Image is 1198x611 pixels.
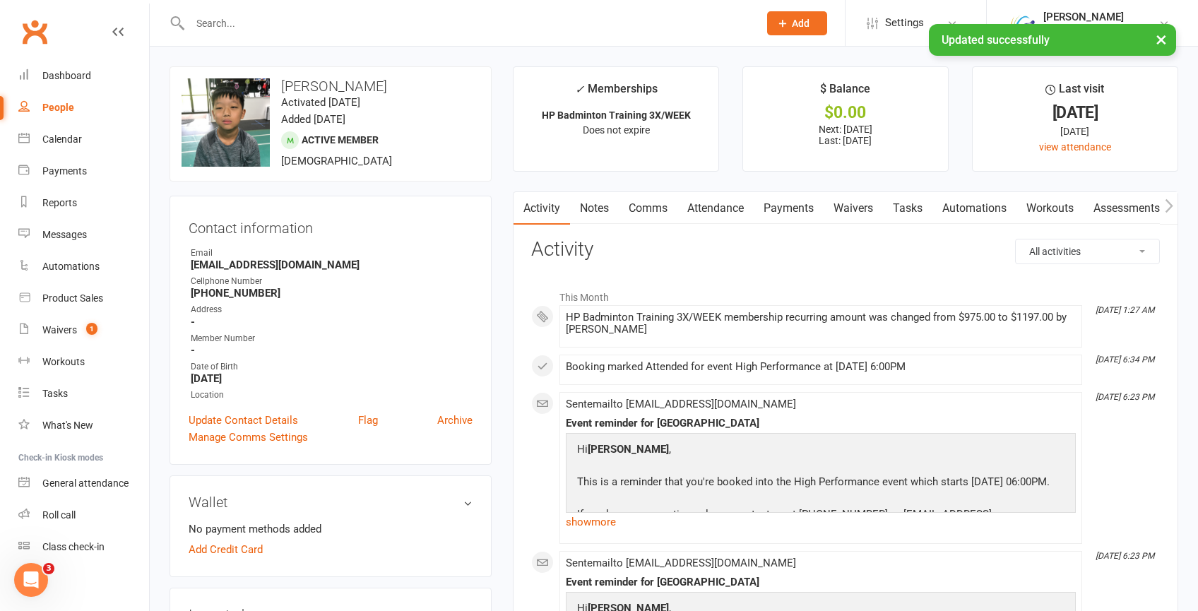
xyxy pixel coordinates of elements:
p: Next: [DATE] Last: [DATE] [756,124,935,146]
a: Notes [570,192,619,225]
a: Clubworx [17,14,52,49]
div: Product Sales [42,292,103,304]
div: Roll call [42,509,76,521]
time: Added [DATE] [281,113,345,126]
a: Comms [619,192,677,225]
a: Dashboard [18,60,149,92]
span: Does not expire [583,124,650,136]
p: This is a reminder that you're booked into the High Performance event which starts [DATE] 06:00PM. [574,473,1068,494]
a: Workouts [18,346,149,378]
a: Reports [18,187,149,219]
strong: - [191,344,473,357]
h3: Activity [531,239,1160,261]
li: No payment methods added [189,521,473,538]
i: [DATE] 6:34 PM [1096,355,1154,364]
img: image1719410827.png [182,78,270,167]
div: General attendance [42,477,129,489]
span: Active member [302,134,379,146]
strong: [PHONE_NUMBER] [191,287,473,299]
a: Attendance [677,192,754,225]
a: Automations [18,251,149,283]
img: thumb_image1667311610.png [1008,9,1036,37]
div: [DATE] [985,105,1165,120]
div: [GEOGRAPHIC_DATA] [1043,23,1139,36]
p: If you have any questions please contact us at [PHONE_NUMBER] or [EMAIL_ADDRESS][DOMAIN_NAME]. [574,506,1068,543]
div: Updated successfully [929,24,1176,56]
i: [DATE] 6:23 PM [1096,551,1154,561]
div: Reports [42,197,77,208]
button: Add [767,11,827,35]
i: [DATE] 6:23 PM [1096,392,1154,402]
a: Roll call [18,499,149,531]
div: Automations [42,261,100,272]
div: Workouts [42,356,85,367]
time: Activated [DATE] [281,96,360,109]
i: ✓ [575,83,584,96]
div: People [42,102,74,113]
div: Location [191,388,473,402]
div: Booking marked Attended for event High Performance at [DATE] 6:00PM [566,361,1076,373]
a: What's New [18,410,149,441]
div: What's New [42,420,93,431]
button: × [1149,24,1174,54]
a: Tasks [883,192,932,225]
a: Automations [932,192,1016,225]
p: Hi , [574,441,1068,461]
div: Cellphone Number [191,275,473,288]
a: Tasks [18,378,149,410]
input: Search... [186,13,749,33]
div: [DATE] [985,124,1165,139]
h3: Contact information [189,215,473,236]
strong: HP Badminton Training 3X/WEEK [542,109,691,121]
a: Update Contact Details [189,412,298,429]
a: Flag [358,412,378,429]
span: Add [792,18,809,29]
a: Add Credit Card [189,541,263,558]
div: [PERSON_NAME] [1043,11,1139,23]
a: Payments [754,192,824,225]
strong: [EMAIL_ADDRESS][DOMAIN_NAME] [191,259,473,271]
strong: - [191,316,473,328]
a: Activity [514,192,570,225]
div: Payments [42,165,87,177]
a: view attendance [1039,141,1111,153]
a: Calendar [18,124,149,155]
a: Assessments [1084,192,1170,225]
a: Class kiosk mode [18,531,149,563]
div: Last visit [1045,80,1104,105]
i: [DATE] 1:27 AM [1096,305,1154,315]
a: Waivers [824,192,883,225]
span: 3 [43,563,54,574]
a: General attendance kiosk mode [18,468,149,499]
a: Product Sales [18,283,149,314]
div: Memberships [575,80,658,106]
span: Settings [885,7,924,39]
div: Class check-in [42,541,105,552]
div: Tasks [42,388,68,399]
li: This Month [531,283,1160,305]
a: Archive [437,412,473,429]
div: Event reminder for [GEOGRAPHIC_DATA] [566,417,1076,429]
span: Sent email to [EMAIL_ADDRESS][DOMAIN_NAME] [566,398,796,410]
a: show more [566,512,1076,532]
div: Dashboard [42,70,91,81]
div: Date of Birth [191,360,473,374]
span: 1 [86,323,97,335]
h3: [PERSON_NAME] [182,78,480,94]
div: $ Balance [820,80,870,105]
div: Waivers [42,324,77,336]
a: People [18,92,149,124]
div: $0.00 [756,105,935,120]
span: [DEMOGRAPHIC_DATA] [281,155,392,167]
a: Payments [18,155,149,187]
div: HP Badminton Training 3X/WEEK membership recurring amount was changed from $975.00 to $1197.00 by... [566,312,1076,336]
div: Calendar [42,134,82,145]
div: Address [191,303,473,316]
div: Member Number [191,332,473,345]
iframe: Intercom live chat [14,563,48,597]
a: Manage Comms Settings [189,429,308,446]
span: Sent email to [EMAIL_ADDRESS][DOMAIN_NAME] [566,557,796,569]
h3: Wallet [189,494,473,510]
div: Email [191,247,473,260]
strong: [DATE] [191,372,473,385]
